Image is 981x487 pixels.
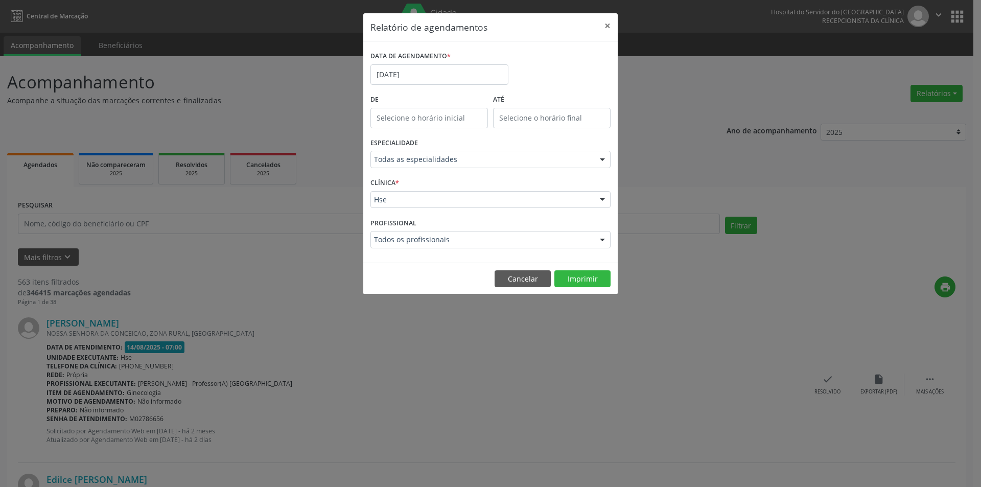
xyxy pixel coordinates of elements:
label: CLÍNICA [370,175,399,191]
h5: Relatório de agendamentos [370,20,487,34]
span: Todos os profissionais [374,235,590,245]
label: ESPECIALIDADE [370,135,418,151]
input: Selecione o horário final [493,108,611,128]
span: Todas as especialidades [374,154,590,165]
input: Selecione o horário inicial [370,108,488,128]
label: PROFISSIONAL [370,215,416,231]
button: Close [597,13,618,38]
label: ATÉ [493,92,611,108]
label: De [370,92,488,108]
button: Imprimir [554,270,611,288]
span: Hse [374,195,590,205]
button: Cancelar [495,270,551,288]
input: Selecione uma data ou intervalo [370,64,508,85]
label: DATA DE AGENDAMENTO [370,49,451,64]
